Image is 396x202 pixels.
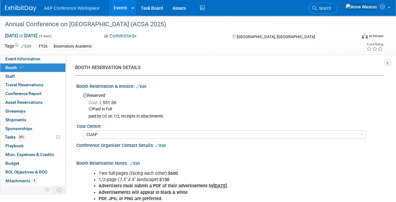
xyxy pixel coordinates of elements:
[81,91,379,119] div: Reserved
[5,5,36,12] img: ExhibitDay
[89,100,119,105] span: 551.06
[76,159,383,167] div: Booth Reservation Notes:
[0,133,65,141] a: Tasks50%
[0,107,65,115] a: Giveaways
[317,6,331,11] span: Search
[0,150,65,159] a: Misc. Expenses & Credits
[42,186,53,194] td: Personalize Event Tab Strip
[5,100,43,105] span: Asset Reservations
[0,63,65,72] a: Booth
[0,72,65,81] a: Staff
[5,169,47,174] span: ROI, Objectives & ROO
[99,196,162,201] b: PDF, JPG, or PNG are preferred.
[328,33,383,42] div: Event Format
[76,141,383,149] div: Conference Organiser Contact Details:
[5,74,15,79] span: Staff
[0,177,65,185] a: Attachments4
[53,186,66,194] td: Toggle Event Tabs
[5,43,31,50] td: Tags
[5,117,26,122] span: Shipments
[236,34,315,39] span: [GEOGRAPHIC_DATA], [GEOGRAPHIC_DATA]
[0,81,65,89] a: Travel Reservations
[5,56,40,61] span: Event Information
[159,177,169,182] b: $150
[213,183,227,189] u: [DATE]
[37,43,49,50] div: FY26
[0,142,65,150] a: Playbook
[0,89,65,98] a: Conference Report
[99,170,319,177] li: Two full-pages ( ):
[99,177,319,183] li: 1/2-page ( ):
[76,82,383,90] div: Booth Reservation & Invoice:
[89,114,379,119] div: paid by CC on 7/2, receipts in attachments
[18,33,24,38] span: to
[52,43,94,50] div: Bloomsbury Academic
[89,106,379,112] div: Paid in Full
[5,161,19,166] span: Budget
[369,34,383,38] div: In-Person
[345,3,377,10] img: Anne Weston
[20,66,23,69] i: Booth reservation complete
[102,33,139,39] button: Committed
[308,3,337,14] a: Search
[5,143,23,148] span: Playbook
[44,6,100,11] span: A&P Conference Workspace
[5,82,44,87] span: Travel Reservations
[0,98,65,107] a: Asset Reservations
[21,44,31,48] a: Edit
[5,178,37,183] span: Attachments
[39,34,52,38] span: (4 days)
[89,100,103,105] span: Cost: £
[0,124,65,133] a: Sponsorships
[362,33,368,38] img: Format-Inperson.png
[156,144,166,148] a: Edit
[5,33,38,38] span: [DATE] [DATE]
[136,84,147,89] a: Edit
[3,19,351,30] div: Annual Conference on [GEOGRAPHIC_DATA] (ACSA 2025)
[131,171,165,176] i: facing each other
[99,183,228,189] b: Advertisers must submit a PDF of their advertisement by .
[5,109,26,114] span: Giveaways
[120,177,157,182] i: 7.5″ x 5″ landscape
[366,43,383,46] div: Event Rating
[17,135,26,139] span: 50%
[130,161,140,166] a: Edit
[5,65,24,70] span: Booth
[32,178,37,183] span: 4
[5,91,42,96] span: Conference Report
[0,55,65,63] a: Event Information
[0,168,65,176] a: ROI, Objectives & ROO
[99,190,188,195] b: Advertisements will appear in black & white
[77,122,381,129] div: Cost Centre:
[168,171,178,176] b: $600
[75,64,379,71] div: BOOTH RESERVATION DETAILS
[5,152,54,157] span: Misc. Expenses & Credits
[0,116,65,124] a: Shipments
[5,126,32,131] span: Sponsorships
[5,134,26,139] span: Tasks
[0,159,65,168] a: Budget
